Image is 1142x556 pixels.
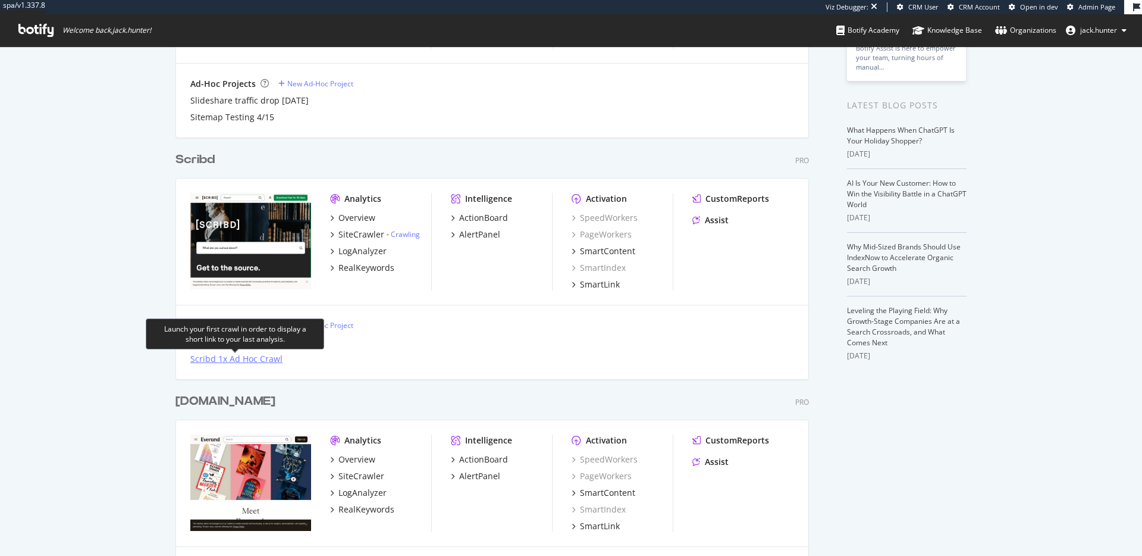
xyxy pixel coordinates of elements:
[330,504,394,516] a: RealKeywords
[572,504,626,516] a: SmartIndex
[692,435,769,446] a: CustomReports
[586,193,627,205] div: Activation
[912,14,982,46] a: Knowledge Base
[572,470,632,482] a: PageWorkers
[330,470,384,482] a: SiteCrawler
[451,454,508,466] a: ActionBoard
[278,79,353,89] a: New Ad-Hoc Project
[62,26,151,35] span: Welcome back, jack.hunter !
[156,324,314,344] div: Launch your first crawl in order to display a short link to your last analysis.
[580,520,620,532] div: SmartLink
[572,245,635,257] a: SmartContent
[344,193,381,205] div: Analytics
[586,435,627,446] div: Activation
[580,245,635,257] div: SmartContent
[572,454,638,466] a: SpeedWorkers
[580,279,620,291] div: SmartLink
[338,262,394,274] div: RealKeywords
[175,393,280,410] a: [DOMAIN_NAME]
[330,229,420,240] a: SiteCrawler- Crawling
[847,276,967,287] div: [DATE]
[451,229,500,240] a: AlertPanel
[847,351,967,361] div: [DATE]
[572,229,632,240] a: PageWorkers
[190,193,311,289] img: scribd.com
[175,393,275,410] div: [DOMAIN_NAME]
[847,213,967,223] div: [DATE]
[847,242,961,273] a: Why Mid-Sized Brands Should Use IndexNow to Accelerate Organic Search Growth
[572,279,620,291] a: SmartLink
[580,487,635,499] div: SmartContent
[572,212,638,224] a: SpeedWorkers
[338,212,375,224] div: Overview
[705,193,769,205] div: CustomReports
[338,229,384,240] div: SiteCrawler
[465,193,512,205] div: Intelligence
[705,456,729,468] div: Assist
[330,487,387,499] a: LogAnalyzer
[190,435,311,531] img: everand.com
[847,125,955,146] a: What Happens When ChatGPT Is Your Holiday Shopper?
[451,212,508,224] a: ActionBoard
[190,78,256,90] div: Ad-Hoc Projects
[1078,2,1115,11] span: Admin Page
[451,470,500,482] a: AlertPanel
[847,99,967,112] div: Latest Blog Posts
[847,149,967,160] div: [DATE]
[175,151,215,168] div: Scribd
[338,504,394,516] div: RealKeywords
[338,470,384,482] div: SiteCrawler
[459,229,500,240] div: AlertPanel
[459,454,508,466] div: ActionBoard
[391,229,420,239] a: Crawling
[692,214,729,226] a: Assist
[287,79,353,89] div: New Ad-Hoc Project
[1056,21,1136,40] button: jack.hunter
[465,435,512,446] div: Intelligence
[175,151,219,168] a: Scribd
[459,212,508,224] div: ActionBoard
[836,14,899,46] a: Botify Academy
[908,2,939,11] span: CRM User
[344,435,381,446] div: Analytics
[897,2,939,12] a: CRM User
[330,245,387,257] a: LogAnalyzer
[692,456,729,468] a: Assist
[1080,25,1117,35] span: jack.hunter
[190,353,283,365] a: Scribd 1x Ad Hoc Crawl
[338,245,387,257] div: LogAnalyzer
[572,262,626,274] a: SmartIndex
[705,435,769,446] div: CustomReports
[330,212,375,224] a: Overview
[847,305,960,348] a: Leveling the Playing Field: Why Growth-Stage Companies Are at a Search Crossroads, and What Comes...
[692,193,769,205] a: CustomReports
[387,229,420,239] div: -
[338,454,375,466] div: Overview
[190,111,274,123] a: Sitemap Testing 4/15
[995,14,1056,46] a: Organizations
[190,95,309,107] a: Slideshare traffic drop [DATE]
[338,487,387,499] div: LogAnalyzer
[959,2,1000,11] span: CRM Account
[330,454,375,466] a: Overview
[948,2,1000,12] a: CRM Account
[995,24,1056,36] div: Organizations
[795,155,809,165] div: Pro
[459,470,500,482] div: AlertPanel
[572,487,635,499] a: SmartContent
[705,214,729,226] div: Assist
[836,24,899,36] div: Botify Academy
[330,262,394,274] a: RealKeywords
[856,34,957,72] div: With its powerful AI agents, Botify Assist is here to empower your team, turning hours of manual…
[847,178,967,210] a: AI Is Your New Customer: How to Win the Visibility Battle in a ChatGPT World
[795,397,809,407] div: Pro
[912,24,982,36] div: Knowledge Base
